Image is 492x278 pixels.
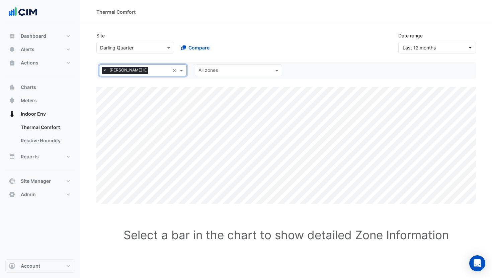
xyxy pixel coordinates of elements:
span: Admin [21,191,36,198]
a: Relative Humidity [15,134,75,147]
button: Reports [5,150,75,163]
span: Clear [172,67,178,74]
span: 01 Aug 24 - 31 Jul 25 [403,45,436,50]
button: Dashboard [5,29,75,43]
label: Site [96,32,105,39]
span: Charts [21,84,36,91]
span: Actions [21,59,38,66]
span: [PERSON_NAME] IE [108,67,148,74]
button: Indoor Env [5,107,75,121]
button: Site Manager [5,174,75,188]
span: Alerts [21,46,34,53]
button: Account [5,259,75,273]
app-icon: Dashboard [9,33,15,39]
div: Thermal Comfort [96,8,136,15]
button: Compare [177,42,214,53]
app-icon: Site Manager [9,178,15,184]
span: Site Manager [21,178,51,184]
button: Charts [5,81,75,94]
label: Date range [398,32,423,39]
app-icon: Reports [9,153,15,160]
button: Meters [5,94,75,107]
div: Indoor Env [5,121,75,150]
span: × [102,67,108,74]
span: Meters [21,97,37,104]
app-icon: Indoor Env [9,111,15,117]
span: Compare [188,44,210,51]
span: Account [21,263,40,269]
span: Dashboard [21,33,46,39]
button: Actions [5,56,75,69]
app-icon: Meters [9,97,15,104]
button: Alerts [5,43,75,56]
span: Reports [21,153,39,160]
app-icon: Charts [9,84,15,91]
a: Thermal Comfort [15,121,75,134]
button: Admin [5,188,75,201]
span: Indoor Env [21,111,46,117]
app-icon: Actions [9,59,15,66]
div: All zones [197,66,218,75]
img: Company Logo [8,5,38,19]
div: Open Intercom Messenger [469,255,485,271]
app-icon: Admin [9,191,15,198]
button: Last 12 months [398,42,476,53]
h1: Select a bar in the chart to show detailed Zone Information [107,228,465,242]
app-icon: Alerts [9,46,15,53]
